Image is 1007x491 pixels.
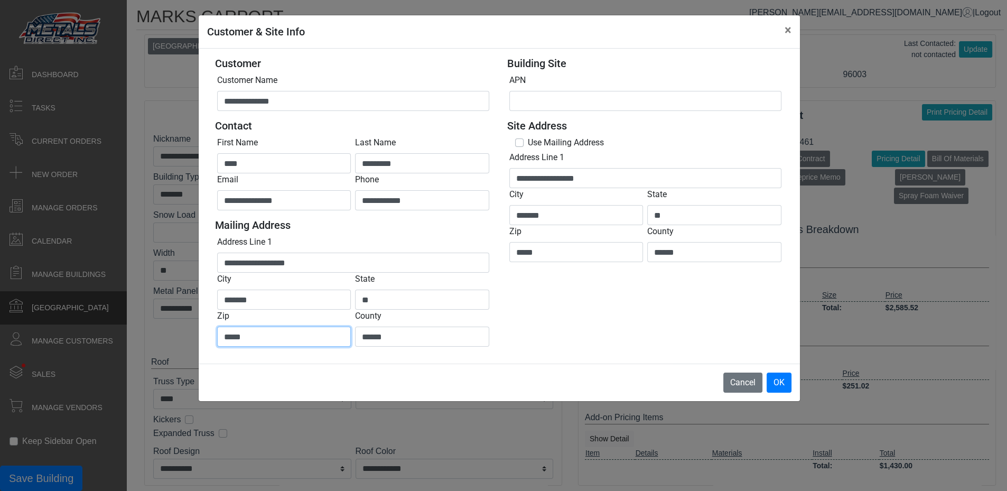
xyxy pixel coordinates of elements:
label: City [217,273,231,285]
label: County [647,225,674,238]
label: Customer Name [217,74,277,87]
h5: Contact [215,119,491,132]
label: Zip [509,225,521,238]
h5: Site Address [507,119,784,132]
label: Zip [217,310,229,322]
h5: Customer & Site Info [207,24,305,40]
h5: Building Site [507,57,784,70]
label: Email [217,173,238,186]
label: Phone [355,173,379,186]
label: State [647,188,667,201]
label: Address Line 1 [509,151,564,164]
label: Use Mailing Address [528,136,604,149]
h5: Mailing Address [215,219,491,231]
label: Address Line 1 [217,236,272,248]
label: Last Name [355,136,396,149]
label: State [355,273,375,285]
label: APN [509,74,526,87]
h5: Customer [215,57,491,70]
label: City [509,188,524,201]
button: Close [776,15,800,45]
label: County [355,310,381,322]
button: Cancel [723,373,762,393]
button: OK [767,373,791,393]
label: First Name [217,136,258,149]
